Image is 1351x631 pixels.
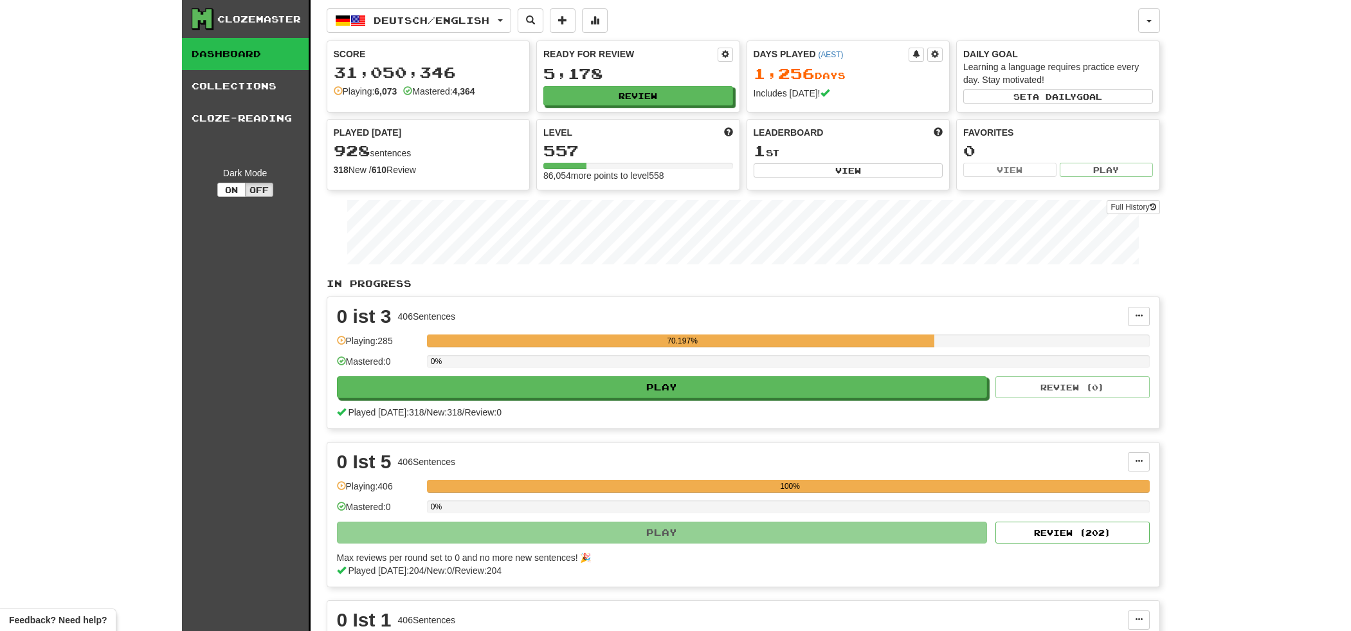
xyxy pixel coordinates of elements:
[217,13,301,26] div: Clozemaster
[398,614,456,626] div: 406 Sentences
[963,126,1153,139] div: Favorites
[374,86,397,96] strong: 6,073
[334,142,370,160] span: 928
[754,142,766,160] span: 1
[337,610,392,630] div: 0 Ist 1
[327,8,511,33] button: Deutsch/English
[754,64,815,82] span: 1,256
[182,38,309,70] a: Dashboard
[327,277,1160,290] p: In Progress
[543,86,733,105] button: Review
[403,85,475,98] div: Mastered:
[348,407,424,417] span: Played [DATE]: 318
[182,70,309,102] a: Collections
[543,66,733,82] div: 5,178
[963,89,1153,104] button: Seta dailygoal
[337,334,421,356] div: Playing: 285
[754,163,943,178] button: View
[337,452,392,471] div: 0 Ist 5
[334,126,402,139] span: Played [DATE]
[426,407,462,417] span: New: 318
[337,307,392,326] div: 0 ist 3
[372,165,386,175] strong: 610
[543,169,733,182] div: 86,054 more points to level 558
[337,376,988,398] button: Play
[543,48,718,60] div: Ready for Review
[963,163,1056,177] button: View
[334,85,397,98] div: Playing:
[337,522,988,544] button: Play
[334,165,349,175] strong: 318
[963,60,1153,86] div: Learning a language requires practice every day. Stay motivated!
[337,551,1142,564] div: Max reviews per round set to 0 and no more new sentences! 🎉
[431,334,934,347] div: 70.197%
[453,86,475,96] strong: 4,364
[1060,163,1153,177] button: Play
[543,126,572,139] span: Level
[398,310,456,323] div: 406 Sentences
[963,48,1153,60] div: Daily Goal
[464,407,502,417] span: Review: 0
[550,8,576,33] button: Add sentence to collection
[455,565,502,576] span: Review: 204
[518,8,543,33] button: Search sentences
[217,183,246,197] button: On
[182,102,309,134] a: Cloze-Reading
[1033,92,1076,101] span: a daily
[334,143,523,160] div: sentences
[1107,200,1159,214] a: Full History
[424,565,426,576] span: /
[334,163,523,176] div: New / Review
[334,48,523,60] div: Score
[582,8,608,33] button: More stats
[754,87,943,100] div: Includes [DATE]!
[995,376,1150,398] button: Review (0)
[724,126,733,139] span: Score more points to level up
[9,614,107,626] span: Open feedback widget
[754,48,909,60] div: Days Played
[426,565,452,576] span: New: 0
[754,66,943,82] div: Day s
[431,480,1150,493] div: 100%
[462,407,465,417] span: /
[334,64,523,80] div: 31,050,346
[398,455,456,468] div: 406 Sentences
[192,167,299,179] div: Dark Mode
[543,143,733,159] div: 557
[424,407,426,417] span: /
[754,143,943,160] div: st
[452,565,455,576] span: /
[245,183,273,197] button: Off
[995,522,1150,544] button: Review (202)
[337,480,421,501] div: Playing: 406
[337,355,421,376] div: Mastered: 0
[374,15,489,26] span: Deutsch / English
[934,126,943,139] span: This week in points, UTC
[963,143,1153,159] div: 0
[818,50,843,59] a: (AEST)
[754,126,824,139] span: Leaderboard
[348,565,424,576] span: Played [DATE]: 204
[337,500,421,522] div: Mastered: 0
